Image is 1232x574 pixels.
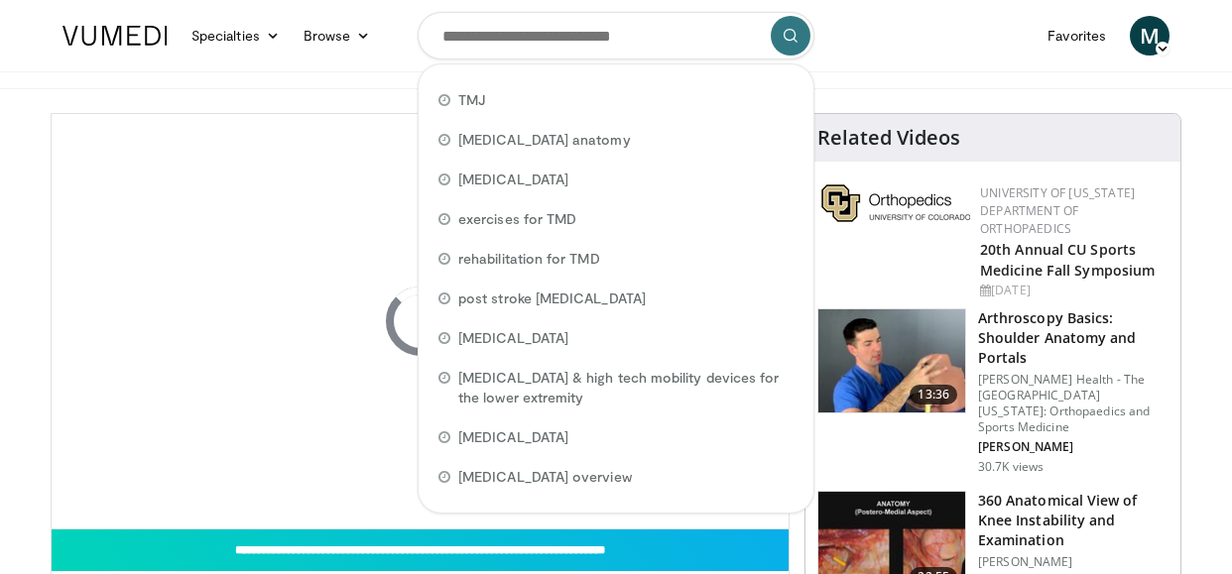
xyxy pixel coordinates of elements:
span: 13:36 [910,385,957,404]
p: [PERSON_NAME] [978,439,1169,455]
span: [MEDICAL_DATA] [458,170,568,189]
img: 355603a8-37da-49b6-856f-e00d7e9307d3.png.150x105_q85_autocrop_double_scale_upscale_version-0.2.png [821,184,970,222]
video-js: Video Player [52,114,789,529]
img: VuMedi Logo [62,26,168,46]
span: [MEDICAL_DATA] & high tech mobility devices for the lower extremity [458,368,794,407]
a: Favorites [1036,16,1118,56]
h3: 360 Anatomical View of Knee Instability and Examination [978,491,1169,550]
span: exercises for TMD [458,209,576,229]
p: [PERSON_NAME] [978,554,1169,570]
a: M [1130,16,1170,56]
h3: Arthroscopy Basics: Shoulder Anatomy and Portals [978,308,1169,368]
img: 9534a039-0eaa-4167-96cf-d5be049a70d8.150x105_q85_crop-smart_upscale.jpg [818,309,965,412]
span: TMJ [458,90,486,110]
a: 13:36 Arthroscopy Basics: Shoulder Anatomy and Portals [PERSON_NAME] Health - The [GEOGRAPHIC_DAT... [817,308,1169,475]
span: post stroke [MEDICAL_DATA] [458,288,646,308]
a: Browse [292,16,383,56]
input: Search topics, interventions [418,12,814,59]
span: rehabilitation for TMD [458,249,600,269]
span: [MEDICAL_DATA] [458,328,568,348]
a: University of [US_STATE] Department of Orthopaedics [980,184,1135,237]
span: [MEDICAL_DATA] anatomy [458,130,631,150]
p: [PERSON_NAME] Health - The [GEOGRAPHIC_DATA][US_STATE]: Orthopaedics and Sports Medicine [978,372,1169,435]
span: [MEDICAL_DATA] [458,427,568,447]
p: 30.7K views [978,459,1044,475]
a: Specialties [180,16,292,56]
div: [DATE] [980,282,1165,299]
a: 20th Annual CU Sports Medicine Fall Symposium [980,240,1155,280]
span: [MEDICAL_DATA] overview [458,467,632,487]
h4: Related Videos [817,126,960,150]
